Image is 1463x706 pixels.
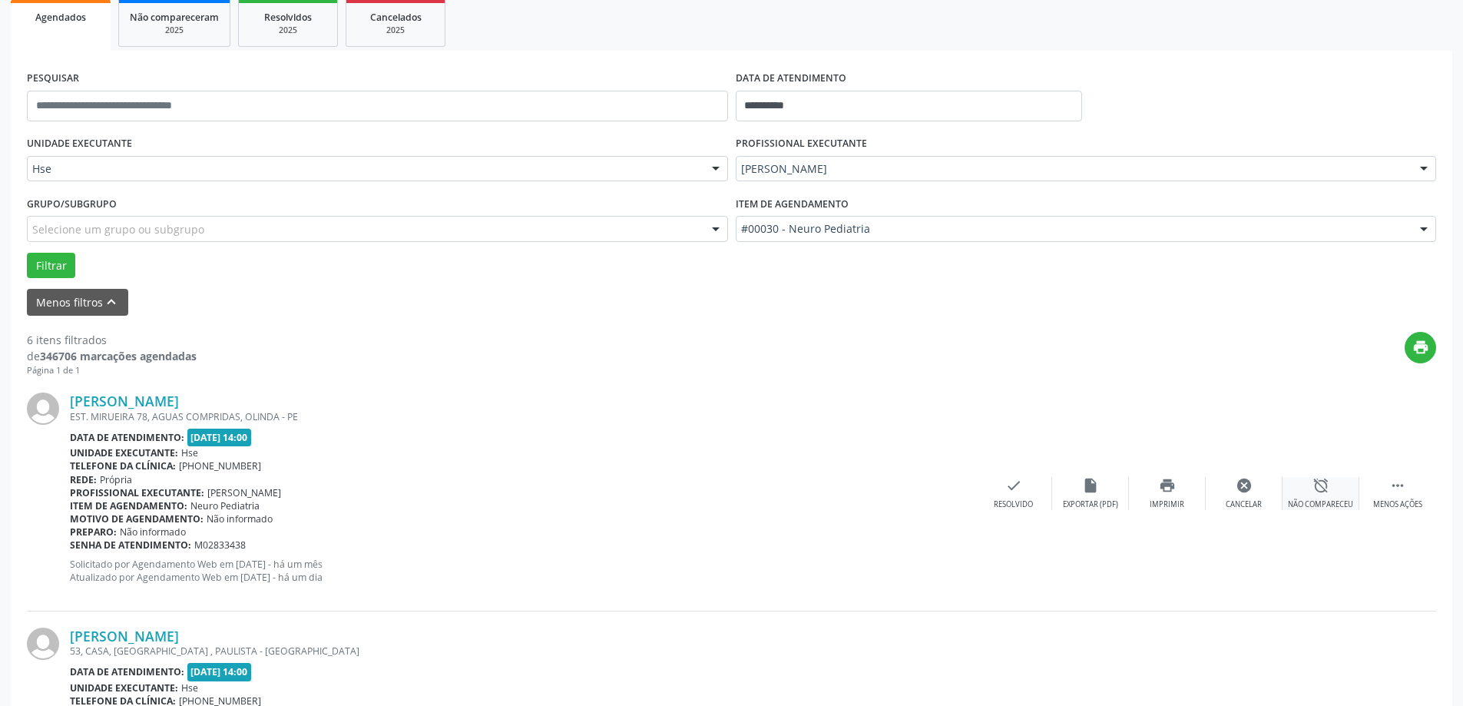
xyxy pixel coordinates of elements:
[32,161,697,177] span: Hse
[70,410,975,423] div: EST. MIRUEIRA 78, AGUAS COMPRIDAS, OLINDA - PE
[187,429,252,446] span: [DATE] 14:00
[181,446,198,459] span: Hse
[103,293,120,310] i: keyboard_arrow_up
[70,645,1206,658] div: 53, CASA, [GEOGRAPHIC_DATA] , PAULISTA - [GEOGRAPHIC_DATA]
[130,11,219,24] span: Não compareceram
[264,11,312,24] span: Resolvidos
[70,499,187,512] b: Item de agendamento:
[27,289,128,316] button: Menos filtroskeyboard_arrow_up
[70,539,191,552] b: Senha de atendimento:
[1063,499,1118,510] div: Exportar (PDF)
[130,25,219,36] div: 2025
[27,253,75,279] button: Filtrar
[1082,477,1099,494] i: insert_drive_file
[27,132,132,156] label: UNIDADE EXECUTANTE
[370,11,422,24] span: Cancelados
[70,459,176,472] b: Telefone da clínica:
[194,539,246,552] span: M02833438
[736,192,849,216] label: Item de agendamento
[27,628,59,660] img: img
[1236,477,1253,494] i: cancel
[27,192,117,216] label: Grupo/Subgrupo
[741,161,1405,177] span: [PERSON_NAME]
[70,681,178,694] b: Unidade executante:
[1412,339,1429,356] i: print
[179,459,261,472] span: [PHONE_NUMBER]
[1159,477,1176,494] i: print
[120,525,186,539] span: Não informado
[70,473,97,486] b: Rede:
[70,558,975,584] p: Solicitado por Agendamento Web em [DATE] - há um mês Atualizado por Agendamento Web em [DATE] - h...
[32,221,204,237] span: Selecione um grupo ou subgrupo
[1405,332,1436,363] button: print
[70,446,178,459] b: Unidade executante:
[207,486,281,499] span: [PERSON_NAME]
[736,67,846,91] label: DATA DE ATENDIMENTO
[35,11,86,24] span: Agendados
[27,348,197,364] div: de
[1005,477,1022,494] i: check
[70,512,204,525] b: Motivo de agendamento:
[27,393,59,425] img: img
[27,67,79,91] label: PESQUISAR
[70,486,204,499] b: Profissional executante:
[27,332,197,348] div: 6 itens filtrados
[100,473,132,486] span: Própria
[1389,477,1406,494] i: 
[741,221,1405,237] span: #00030 - Neuro Pediatria
[250,25,326,36] div: 2025
[70,665,184,678] b: Data de atendimento:
[1312,477,1329,494] i: alarm_off
[27,364,197,377] div: Página 1 de 1
[994,499,1033,510] div: Resolvido
[357,25,434,36] div: 2025
[190,499,260,512] span: Neuro Pediatria
[736,132,867,156] label: PROFISSIONAL EXECUTANTE
[1226,499,1262,510] div: Cancelar
[187,663,252,681] span: [DATE] 14:00
[207,512,273,525] span: Não informado
[1150,499,1184,510] div: Imprimir
[70,431,184,444] b: Data de atendimento:
[70,393,179,409] a: [PERSON_NAME]
[1373,499,1422,510] div: Menos ações
[70,628,179,645] a: [PERSON_NAME]
[181,681,198,694] span: Hse
[70,525,117,539] b: Preparo:
[40,349,197,363] strong: 346706 marcações agendadas
[1288,499,1353,510] div: Não compareceu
